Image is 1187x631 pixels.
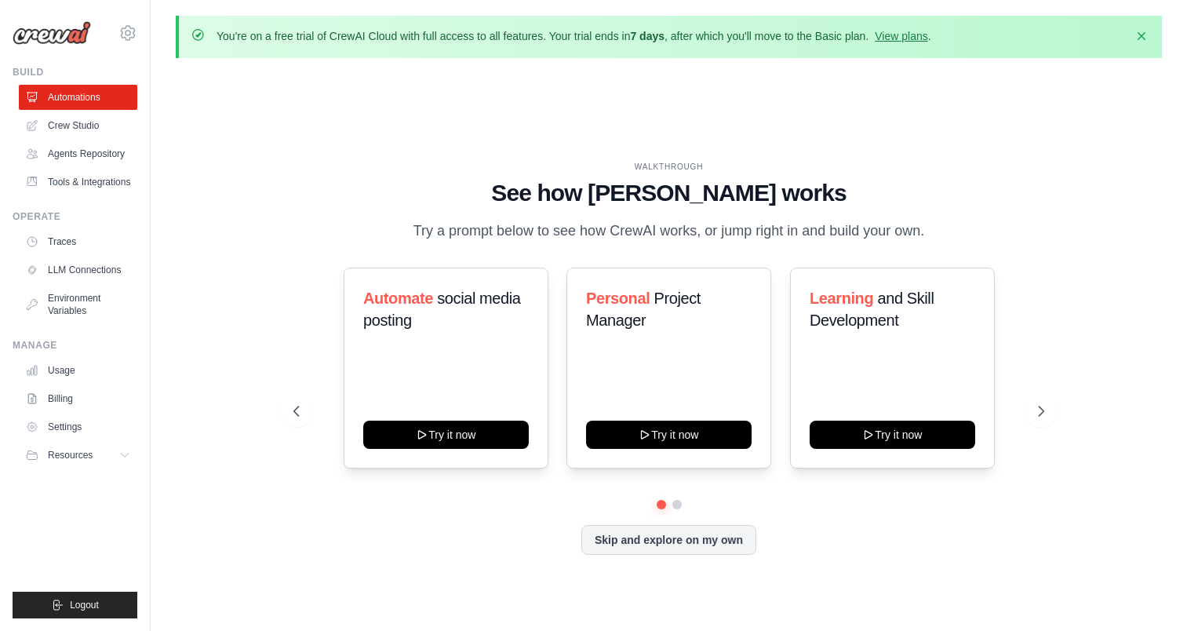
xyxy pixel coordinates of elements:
a: Traces [19,229,137,254]
a: Tools & Integrations [19,170,137,195]
img: Logo [13,21,91,45]
span: Logout [70,599,99,611]
strong: 7 days [630,30,665,42]
button: Resources [19,443,137,468]
a: Environment Variables [19,286,137,323]
span: social media posting [363,290,521,329]
a: Billing [19,386,137,411]
div: Operate [13,210,137,223]
span: Learning [810,290,873,307]
span: Resources [48,449,93,461]
span: Personal [586,290,650,307]
button: Try it now [810,421,975,449]
div: WALKTHROUGH [293,161,1045,173]
a: Automations [19,85,137,110]
p: Try a prompt below to see how CrewAI works, or jump right in and build your own. [406,220,933,243]
a: Usage [19,358,137,383]
a: Agents Repository [19,141,137,166]
span: Automate [363,290,433,307]
a: LLM Connections [19,257,137,283]
a: View plans [875,30,927,42]
a: Settings [19,414,137,440]
button: Logout [13,592,137,618]
p: You're on a free trial of CrewAI Cloud with full access to all features. Your trial ends in , aft... [217,28,931,44]
button: Try it now [363,421,529,449]
button: Skip and explore on my own [581,525,756,555]
span: and Skill Development [810,290,934,329]
h1: See how [PERSON_NAME] works [293,179,1045,207]
div: Manage [13,339,137,352]
div: Build [13,66,137,78]
a: Crew Studio [19,113,137,138]
button: Try it now [586,421,752,449]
